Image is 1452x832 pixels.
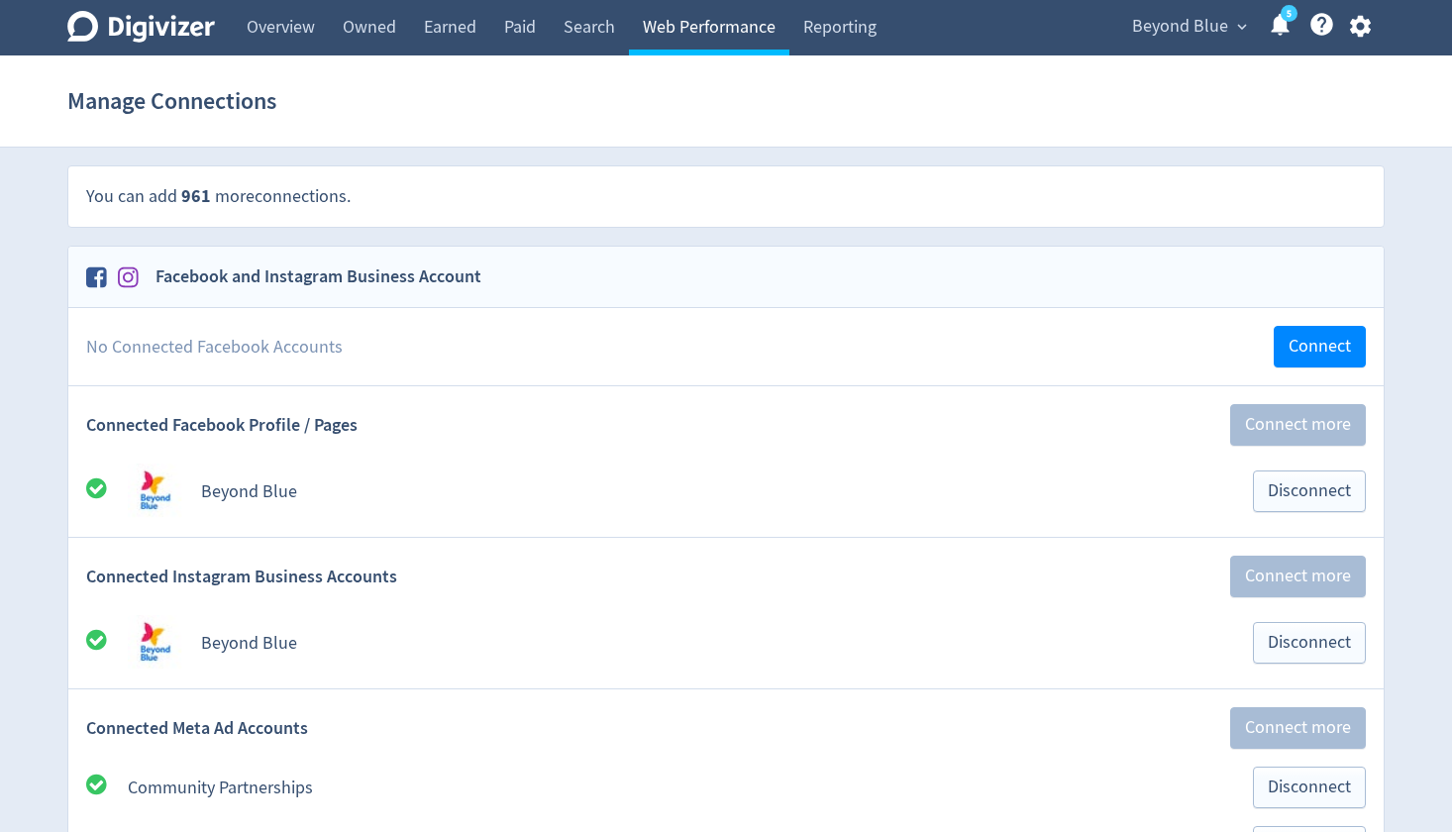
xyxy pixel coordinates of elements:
button: Connect more [1230,707,1366,749]
button: Beyond Blue [1125,11,1252,43]
span: Connected Meta Ad Accounts [86,716,308,741]
h1: Manage Connections [67,69,276,133]
a: 5 [1281,5,1297,22]
span: Disconnect [1268,634,1351,652]
a: Community Partnerships [128,777,313,799]
div: All good [86,773,128,803]
span: Connect [1289,338,1351,356]
span: Disconnect [1268,779,1351,796]
span: Connect more [1245,568,1351,585]
span: Disconnect [1268,482,1351,500]
span: Connect more [1245,719,1351,737]
img: Avatar for Beyond Blue [128,615,183,671]
span: Beyond Blue [1132,11,1228,43]
span: Connect more [1245,416,1351,434]
button: Connect more [1230,404,1366,446]
button: Disconnect [1253,470,1366,512]
button: Disconnect [1253,622,1366,664]
span: You can add more connections . [86,185,351,208]
button: Connect more [1230,556,1366,597]
button: Disconnect [1253,767,1366,808]
span: Connected Facebook Profile / Pages [86,413,358,438]
text: 5 [1287,7,1292,21]
div: All good [86,476,128,507]
img: Avatar for Beyond Blue [128,464,183,519]
span: Connected Instagram Business Accounts [86,565,397,589]
a: Beyond Blue [201,632,297,655]
button: Connect [1274,326,1366,367]
span: No Connected Facebook Accounts [86,335,343,360]
span: expand_more [1233,18,1251,36]
span: 961 [181,184,211,208]
div: All good [86,628,128,659]
h2: Facebook and Instagram Business Account [142,264,481,289]
a: Beyond Blue [201,480,297,503]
